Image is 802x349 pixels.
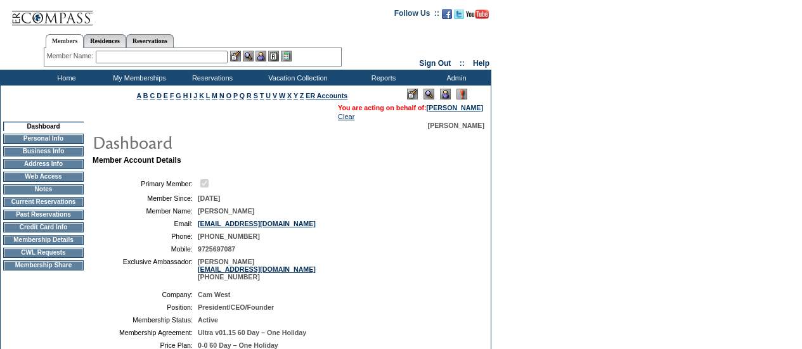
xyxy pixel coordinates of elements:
a: R [247,92,252,99]
a: C [150,92,155,99]
td: Business Info [3,146,84,156]
a: X [287,92,292,99]
a: A [137,92,141,99]
a: G [176,92,181,99]
td: Company: [98,291,193,298]
td: Membership Share [3,260,84,270]
td: Vacation Collection [247,70,346,86]
td: Member Name: [98,207,193,215]
a: Residences [84,34,126,48]
a: F [170,92,174,99]
span: President/CEO/Founder [198,303,274,311]
td: Position: [98,303,193,311]
a: E [164,92,168,99]
a: Q [240,92,245,99]
td: Personal Info [3,134,84,144]
td: Dashboard [3,122,84,131]
a: O [226,92,231,99]
a: M [212,92,217,99]
td: Primary Member: [98,177,193,189]
a: Help [473,59,489,68]
td: Membership Details [3,235,84,245]
a: Become our fan on Facebook [442,13,452,20]
td: Email: [98,220,193,227]
img: Reservations [268,51,279,61]
span: Active [198,316,218,324]
a: V [273,92,277,99]
td: Current Reservations [3,197,84,207]
td: Credit Card Info [3,222,84,232]
span: [DATE] [198,194,220,202]
a: Clear [338,113,354,120]
img: pgTtlDashboard.gif [92,129,346,155]
td: Past Reservations [3,210,84,220]
a: W [279,92,285,99]
span: Cam West [198,291,230,298]
a: S [254,92,258,99]
a: [PERSON_NAME] [427,104,483,111]
td: CWL Requests [3,248,84,258]
a: Y [294,92,298,99]
a: L [206,92,210,99]
td: Reservations [174,70,247,86]
img: Subscribe to our YouTube Channel [466,10,489,19]
td: Follow Us :: [394,8,439,23]
td: Notes [3,184,84,194]
span: [PERSON_NAME] [428,122,484,129]
a: I [190,92,191,99]
a: N [219,92,224,99]
td: Membership Agreement: [98,329,193,336]
a: ER Accounts [306,92,347,99]
span: Ultra v01.15 60 Day – One Holiday [198,329,306,336]
a: [EMAIL_ADDRESS][DOMAIN_NAME] [198,265,316,273]
a: Subscribe to our YouTube Channel [466,13,489,20]
img: Become our fan on Facebook [442,9,452,19]
a: T [260,92,264,99]
a: Members [46,34,84,48]
span: 0-0 60 Day – One Holiday [198,341,278,349]
a: Reservations [126,34,174,48]
td: Web Access [3,172,84,182]
img: Impersonate [440,89,451,99]
span: [PERSON_NAME] [198,207,254,215]
td: Home [29,70,101,86]
td: Membership Status: [98,316,193,324]
td: Address Info [3,159,84,169]
td: Exclusive Ambassador: [98,258,193,281]
img: Follow us on Twitter [454,9,464,19]
img: View Mode [424,89,434,99]
a: Follow us on Twitter [454,13,464,20]
a: D [157,92,162,99]
td: Admin [418,70,491,86]
a: P [233,92,238,99]
td: My Memberships [101,70,174,86]
div: Member Name: [47,51,96,61]
img: Edit Mode [407,89,418,99]
a: B [143,92,148,99]
td: Price Plan: [98,341,193,349]
img: b_edit.gif [230,51,241,61]
span: :: [460,59,465,68]
a: Sign Out [419,59,451,68]
span: [PERSON_NAME] [PHONE_NUMBER] [198,258,316,281]
img: Impersonate [255,51,266,61]
td: Phone: [98,232,193,240]
img: View [243,51,254,61]
span: 9725697087 [198,245,235,253]
td: Mobile: [98,245,193,253]
span: You are acting on behalf of: [338,104,483,111]
a: K [199,92,204,99]
a: Z [300,92,304,99]
b: Member Account Details [93,156,181,165]
td: Member Since: [98,194,193,202]
span: [PHONE_NUMBER] [198,232,260,240]
img: b_calculator.gif [281,51,292,61]
a: H [183,92,188,99]
a: [EMAIL_ADDRESS][DOMAIN_NAME] [198,220,316,227]
a: J [193,92,197,99]
img: Log Concern/Member Elevation [456,89,467,99]
a: U [266,92,271,99]
td: Reports [346,70,418,86]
